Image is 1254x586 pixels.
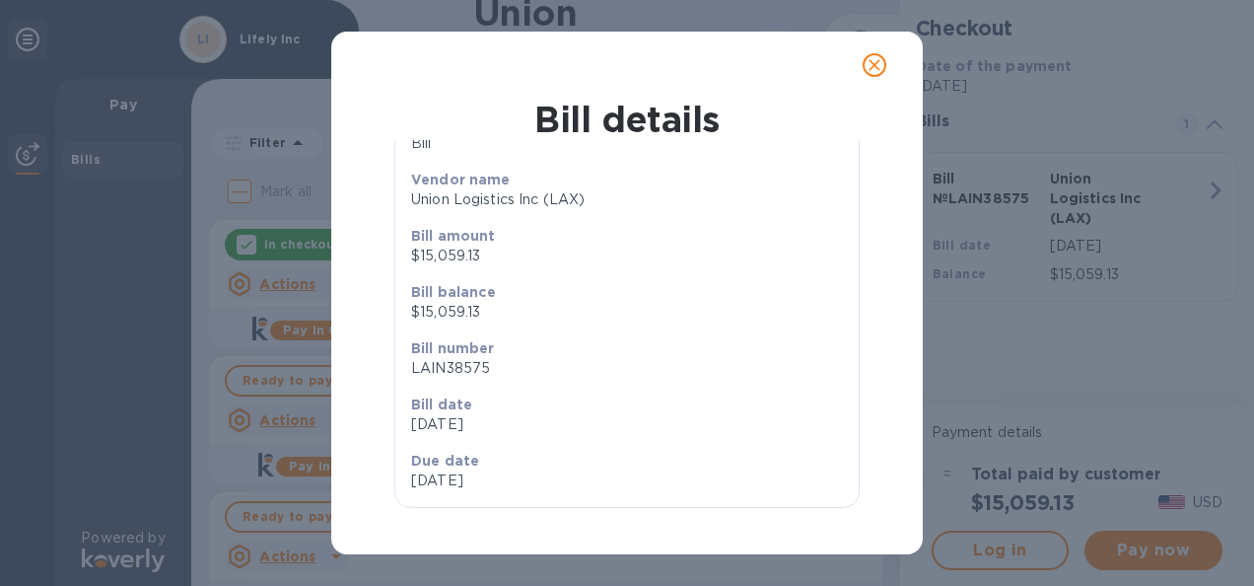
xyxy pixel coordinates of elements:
[411,471,619,491] p: [DATE]
[411,228,496,244] b: Bill amount
[411,246,843,266] p: $15,059.13
[411,284,496,300] b: Bill balance
[347,99,907,140] h1: Bill details
[411,397,472,412] b: Bill date
[411,172,511,187] b: Vendor name
[411,340,495,356] b: Bill number
[411,358,843,379] p: LAIN38575
[411,133,843,154] p: Bill
[411,302,843,323] p: $15,059.13
[411,189,843,210] p: Union Logistics Inc (LAX)
[411,414,843,435] p: [DATE]
[411,453,479,469] b: Due date
[851,41,898,89] button: close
